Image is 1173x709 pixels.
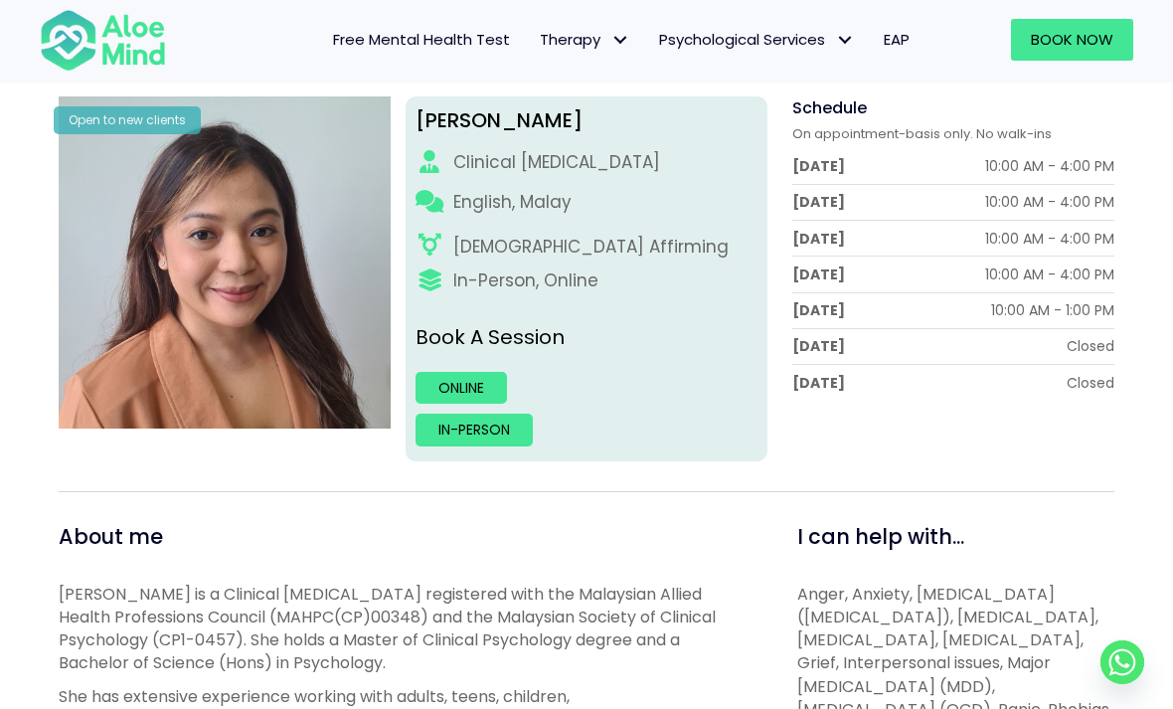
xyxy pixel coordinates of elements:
div: Clinical [MEDICAL_DATA] [453,150,660,175]
a: In-person [416,414,533,445]
span: Psychological Services: submenu [830,26,859,55]
div: [DATE] [792,300,845,320]
span: Schedule [792,96,867,119]
p: [PERSON_NAME] is a Clinical [MEDICAL_DATA] registered with the Malaysian Allied Health Profession... [59,583,753,675]
div: [DATE] [792,336,845,356]
div: [DATE] [792,192,845,212]
div: [DEMOGRAPHIC_DATA] Affirming [453,235,729,260]
a: TherapyTherapy: submenu [525,19,644,61]
div: [PERSON_NAME] [416,106,757,135]
div: 10:00 AM - 4:00 PM [985,156,1114,176]
span: About me [59,522,163,551]
div: [DATE] [792,156,845,176]
a: EAP [869,19,924,61]
span: Free Mental Health Test [333,29,510,50]
span: On appointment-basis only. No walk-ins [792,124,1052,143]
p: English, Malay [453,190,572,215]
a: Book Now [1011,19,1133,61]
span: Book Now [1031,29,1113,50]
div: 10:00 AM - 4:00 PM [985,229,1114,249]
span: Psychological Services [659,29,854,50]
img: Hanna Clinical Psychologist [59,96,391,429]
p: Book A Session [416,323,757,352]
div: [DATE] [792,373,845,393]
nav: Menu [186,19,924,61]
div: Closed [1067,373,1114,393]
div: Closed [1067,336,1114,356]
span: Therapy [540,29,629,50]
div: In-Person, Online [453,268,598,293]
span: EAP [884,29,910,50]
div: [DATE] [792,265,845,284]
img: Aloe mind Logo [40,8,166,72]
span: I can help with... [797,522,964,551]
div: 10:00 AM - 4:00 PM [985,192,1114,212]
div: Open to new clients [54,106,201,133]
div: [DATE] [792,229,845,249]
a: Whatsapp [1100,640,1144,684]
a: Psychological ServicesPsychological Services: submenu [644,19,869,61]
a: Free Mental Health Test [318,19,525,61]
a: Online [416,372,507,404]
div: 10:00 AM - 1:00 PM [991,300,1114,320]
span: Therapy: submenu [605,26,634,55]
div: 10:00 AM - 4:00 PM [985,265,1114,284]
